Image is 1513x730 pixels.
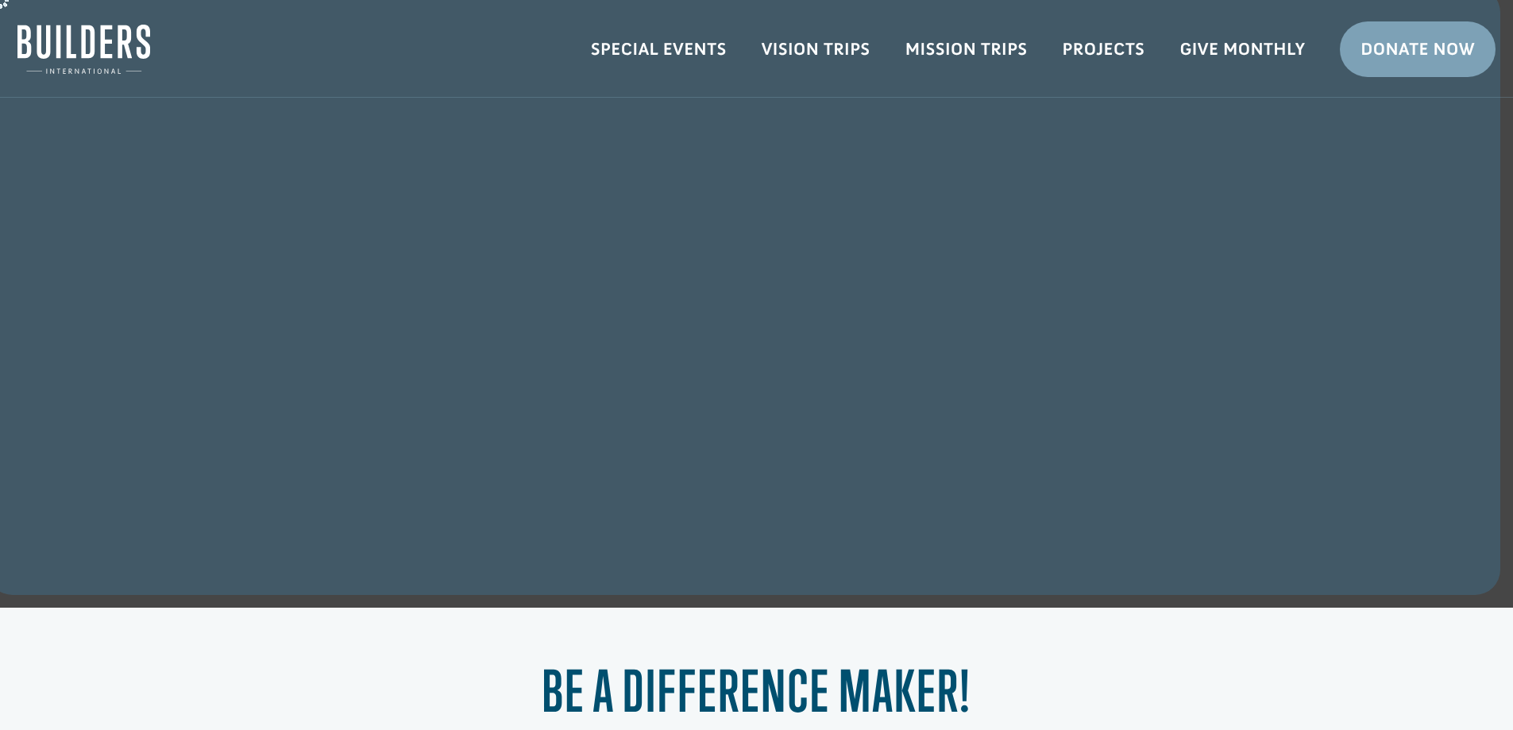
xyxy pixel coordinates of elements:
a: Mission Trips [888,26,1045,72]
a: Vision Trips [744,26,888,72]
a: Projects [1045,26,1163,72]
a: Give Monthly [1162,26,1322,72]
a: Special Events [573,26,744,72]
a: Donate Now [1340,21,1496,77]
img: Builders International [17,25,150,74]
